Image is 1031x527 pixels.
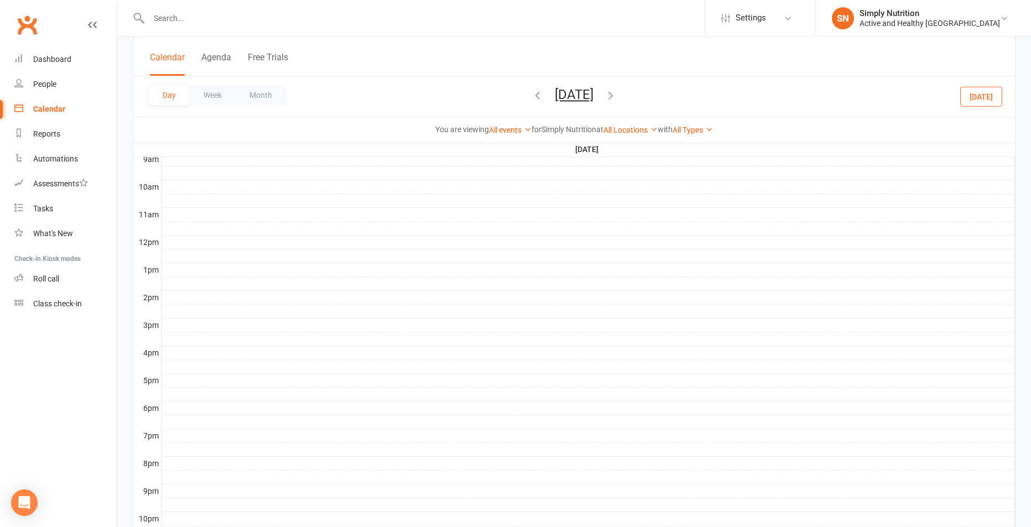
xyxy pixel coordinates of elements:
th: 6pm [133,401,161,415]
a: People [14,72,117,97]
div: Calendar [33,105,65,113]
th: 3pm [133,318,161,332]
a: Class kiosk mode [14,291,117,316]
span: Settings [736,6,766,30]
button: Week [190,85,236,105]
div: Roll call [33,274,59,283]
div: Dashboard [33,55,71,64]
a: Reports [14,122,117,147]
strong: Simply Nutrition [541,125,596,134]
div: Active and Healthy [GEOGRAPHIC_DATA] [860,18,1000,28]
input: Search... [145,11,704,26]
div: Tasks [33,204,53,213]
th: 5pm [133,373,161,387]
a: Tasks [14,196,117,221]
strong: at [596,125,603,134]
th: 4pm [133,346,161,359]
button: Agenda [201,52,231,76]
th: 2pm [133,290,161,304]
th: 10pm [133,512,161,525]
a: Dashboard [14,47,117,72]
div: Reports [33,129,60,138]
div: Assessments [33,179,88,188]
button: [DATE] [960,86,1002,106]
strong: for [532,125,541,134]
button: Month [236,85,286,105]
a: Assessments [14,171,117,196]
a: Calendar [14,97,117,122]
strong: You are viewing [435,125,489,134]
th: 10am [133,180,161,194]
th: [DATE] [161,143,1015,156]
div: Simply Nutrition [860,8,1000,18]
th: 9am [133,152,161,166]
a: Roll call [14,267,117,291]
div: SN [832,7,854,29]
a: Clubworx [13,11,41,39]
th: 8pm [133,456,161,470]
button: Day [149,85,190,105]
th: 9pm [133,484,161,498]
a: All Types [673,126,713,134]
a: All Locations [603,126,658,134]
div: Class check-in [33,299,82,308]
th: 1pm [133,263,161,276]
button: [DATE] [555,87,593,102]
a: Automations [14,147,117,171]
div: People [33,80,56,88]
strong: with [658,125,673,134]
button: Free Trials [248,52,288,76]
div: Automations [33,154,78,163]
div: What's New [33,229,73,238]
th: 7pm [133,429,161,442]
button: Calendar [150,52,185,76]
div: Open Intercom Messenger [11,489,38,516]
a: All events [489,126,532,134]
th: 11am [133,207,161,221]
a: What's New [14,221,117,246]
th: 12pm [133,235,161,249]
